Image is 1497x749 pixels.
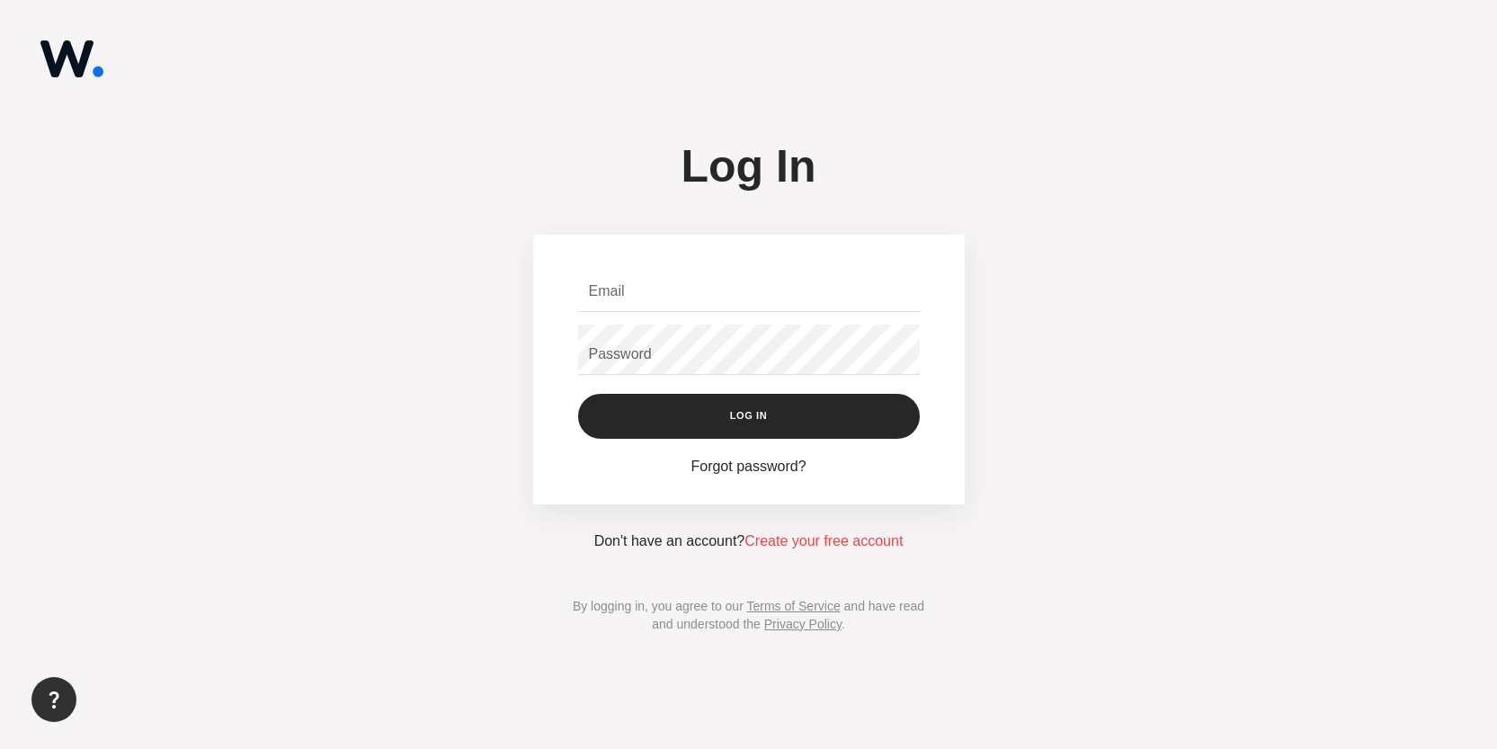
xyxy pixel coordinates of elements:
div: By logging in, you agree to our and have read and understood the . [569,597,929,633]
span: question_mark [43,689,65,710]
a: Forgot password? [691,459,806,474]
a: Privacy Policy [764,617,842,631]
a: Create your free account [744,533,903,548]
img: logo-icon-dark.056e88ff.svg [40,40,103,77]
div: Don't have an account? [524,531,974,552]
div: Log In [524,135,974,199]
a: Terms of Service [746,599,840,613]
button: Log In [578,394,920,439]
